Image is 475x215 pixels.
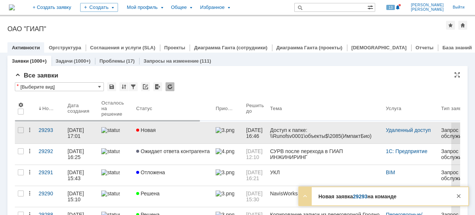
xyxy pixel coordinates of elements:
span: Ожидает ответа контрагента [136,148,210,154]
span: [PERSON_NAME] [411,3,444,7]
a: Проблемы [99,58,125,64]
span: Расширенный поиск [367,3,375,10]
div: СУРВ после перехода в ГИАП ИНЖИНИРИНГ [270,148,380,160]
a: 3.png [213,123,243,143]
div: Сортировка... [119,82,128,91]
div: Номер [42,106,56,111]
div: Настройки списка отличаются от сохраненных в виде [17,83,19,89]
div: Обновлять список [166,82,174,91]
img: statusbar-100 (1).png [101,148,120,154]
a: [DATE] 12:10 [243,144,267,165]
div: Развернуть [301,192,309,201]
div: (111) [200,58,211,64]
a: statusbar-100 (1).png [98,123,133,143]
div: 29292 [39,148,62,154]
a: Новая [133,123,213,143]
a: Соглашения и услуги (SLA) [90,45,155,50]
a: База знаний [442,45,472,50]
div: Услуга [386,106,402,111]
a: Запросы на изменение [144,58,199,64]
div: NavisWorks Manage [270,191,380,196]
a: 29293 [36,123,65,143]
th: Услуга [383,94,438,123]
a: Диаграмма Ганта (проекты) [276,45,343,50]
div: 29293 [39,127,62,133]
a: [DATE] 15:30 [243,186,267,207]
div: Добавить в избранное [446,21,455,30]
div: Создать [80,3,118,12]
a: Задачи [56,58,73,64]
div: Тип заявки [441,106,467,111]
div: Тема [270,106,282,111]
a: УКЛ [267,165,383,186]
div: (1000+) [30,58,46,64]
a: 4.png [213,144,243,165]
div: УКЛ [270,169,380,175]
th: Осталось на решение [98,94,133,123]
a: СУРВ после перехода в ГИАП ИНЖИНИРИНГ [267,144,383,165]
a: 29291 [36,165,65,186]
a: Проекты [164,45,185,50]
a: statusbar-100 (1).png [98,144,133,165]
img: 3.png [216,127,234,133]
a: 3.png [213,186,243,207]
a: Доступ к папке: \\Runofsv0001\объекты$\2085(ИмпактБио) [267,123,383,143]
div: 29291 [39,169,62,175]
div: (1000+) [74,58,91,64]
div: Действия [27,169,33,175]
a: Ожидает ответа контрагента [133,144,213,165]
img: statusbar-100 (1).png [101,127,120,133]
div: [DATE] 17:01 [68,127,85,139]
a: Заявки [12,58,29,64]
a: [DATE] 16:25 [65,144,98,165]
strong: Новая заявка на команде [318,193,396,199]
span: Новая [136,127,156,133]
div: Действия [27,127,33,133]
img: statusbar-100 (1).png [101,169,120,175]
div: Действия [27,148,33,154]
span: 13 [386,5,395,10]
a: Оргструктура [49,45,81,50]
span: Настройки [18,102,24,108]
a: Перейти на домашнюю страницу [9,4,15,10]
th: Статус [133,94,213,123]
a: Отчеты [416,45,434,50]
div: (17) [126,58,135,64]
span: Отложена [136,169,165,175]
a: statusbar-100 (1).png [98,165,133,186]
div: ОАО "ГИАП" [7,25,446,33]
div: [DATE] 16:25 [68,148,85,160]
img: 3.png [216,169,234,175]
div: Сделать домашней страницей [458,21,467,30]
span: Все заявки [15,72,58,79]
span: [DATE] 15:30 [246,191,264,202]
span: [DATE] 16:46 [246,127,264,139]
th: Тема [267,94,383,123]
div: Закрыть [454,192,463,201]
div: На всю страницу [454,72,460,78]
a: 29293 [353,193,367,199]
div: Действия [27,191,33,196]
img: statusbar-100 (1).png [101,191,120,196]
a: [DEMOGRAPHIC_DATA] [351,45,407,50]
a: 1С: Предприятие [386,148,427,154]
a: Решена [133,186,213,207]
a: [DATE] 16:46 [243,123,267,143]
a: Удаленный доступ [386,127,431,133]
a: BIM [386,169,395,175]
th: Номер [36,94,65,123]
a: 3.png [213,165,243,186]
th: Дата создания [65,94,98,123]
a: [DATE] 16:21 [243,165,267,186]
div: 29290 [39,191,62,196]
a: NavisWorks Manage [267,186,383,207]
div: Осталось на решение [101,100,124,117]
th: Приоритет [213,94,243,123]
div: Экспорт списка [153,82,162,91]
div: [DATE] 15:43 [68,169,85,181]
span: [PERSON_NAME] [411,7,444,12]
div: [DATE] 15:10 [68,191,85,202]
a: Отложена [133,165,213,186]
a: 29290 [36,186,65,207]
span: [DATE] 12:10 [246,148,264,160]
